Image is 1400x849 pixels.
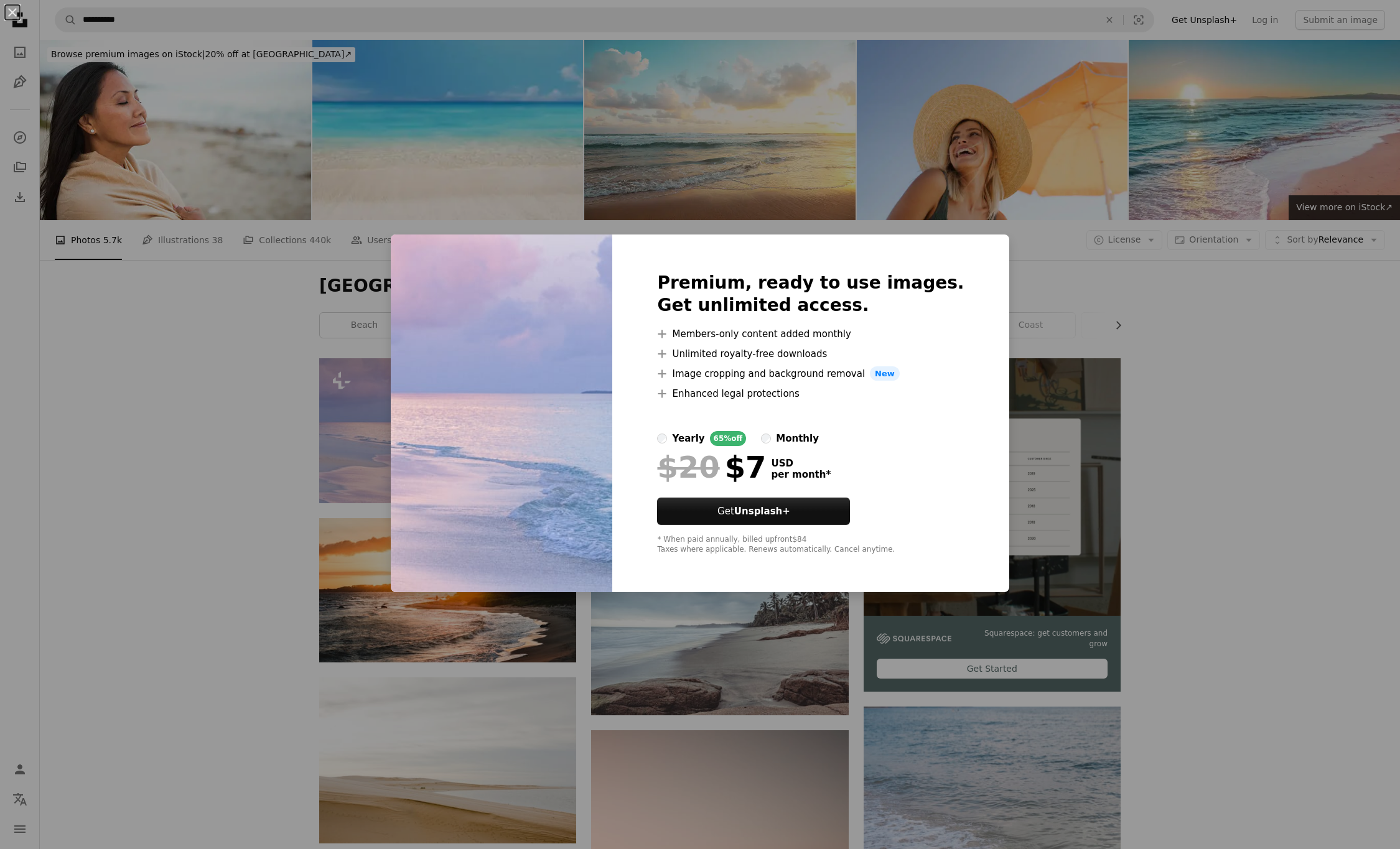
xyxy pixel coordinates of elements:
input: yearly65%off [657,434,667,443]
div: yearly [672,431,704,446]
li: Enhanced legal protections [657,386,964,401]
div: * When paid annually, billed upfront $84 Taxes where applicable. Renews automatically. Cancel any... [657,535,964,555]
div: 65% off [710,431,747,446]
input: monthly [761,434,771,443]
strong: Unsplash+ [734,506,790,517]
span: New [870,366,900,381]
button: GetUnsplash+ [657,498,850,525]
img: premium_photo-1667113144491-eaccf04e894b [391,234,612,593]
div: $7 [657,451,766,483]
h2: Premium, ready to use images. Get unlimited access. [657,272,964,317]
li: Members-only content added monthly [657,327,964,341]
div: monthly [776,431,819,446]
span: per month * [771,469,831,480]
li: Unlimited royalty-free downloads [657,346,964,361]
span: $20 [657,451,719,483]
span: USD [771,458,831,469]
li: Image cropping and background removal [657,366,964,381]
